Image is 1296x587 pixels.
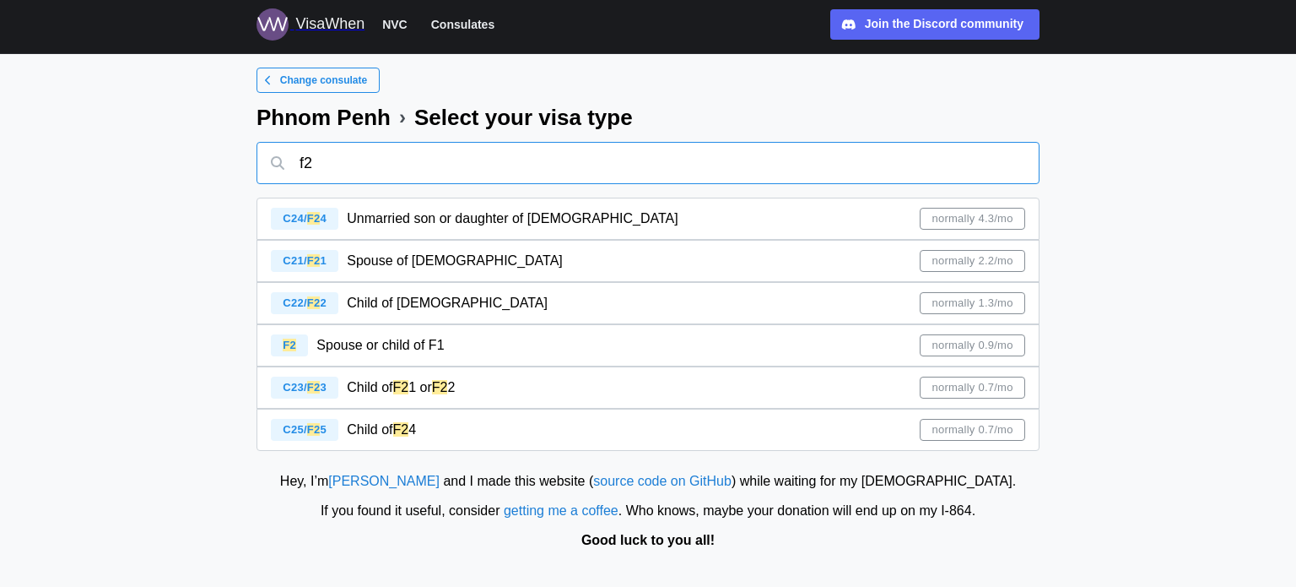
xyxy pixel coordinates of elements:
span: NVC [382,14,408,35]
span: normally 0.7/mo [931,378,1012,398]
mark: F2 [283,339,296,351]
a: F2 Spouse or child of F1normally 0.9/mo [256,324,1039,367]
span: 2 [447,380,455,394]
span: Unmarried son or daughter of [DEMOGRAPHIC_DATA] [347,211,678,226]
mark: F2 [432,380,448,394]
span: C22/ [283,296,306,309]
span: Child of [DEMOGRAPHIC_DATA] [347,296,548,310]
span: 3 [320,381,326,394]
span: 5 [320,423,326,436]
span: 1 or [408,380,432,394]
div: If you found it useful, consider . Who knows, maybe your donation will end up on my I‑864. [8,501,1288,522]
span: Spouse of [DEMOGRAPHIC_DATA] [347,253,562,268]
input: DL6 [256,142,1039,184]
span: normally 0.7/mo [931,420,1012,440]
span: 4 [408,422,416,437]
span: normally 0.9/mo [931,335,1012,356]
div: VisaWhen [295,13,364,36]
span: normally 2.2/mo [931,251,1012,271]
mark: F2 [307,381,321,394]
a: C25/F25 Child ofF24normally 0.7/mo [256,409,1039,451]
div: Select your visa type [414,106,633,128]
span: C23/ [283,381,306,394]
mark: F2 [307,212,321,225]
mark: F2 [307,296,321,309]
span: Child of [347,380,392,394]
button: NVC [375,14,415,35]
mark: F2 [307,254,321,267]
div: › [399,107,406,128]
span: C25/ [283,423,306,436]
a: [PERSON_NAME] [328,474,440,488]
a: C22/F22 Child of [DEMOGRAPHIC_DATA]normally 1.3/mo [256,282,1039,324]
span: 2 [320,296,326,309]
a: Logo for VisaWhen VisaWhen [256,8,364,41]
a: Change consulate [256,68,380,93]
span: 1 [320,254,326,267]
mark: F2 [393,422,409,437]
a: C24/F24 Unmarried son or daughter of [DEMOGRAPHIC_DATA]normally 4.3/mo [256,198,1039,240]
span: normally 4.3/mo [931,209,1012,229]
a: getting me a coffee [504,503,618,518]
div: Join the Discord community [865,15,1023,34]
span: 4 [320,212,326,225]
span: Spouse or child of F1 [316,338,444,352]
mark: F2 [393,380,409,394]
a: Join the Discord community [830,9,1039,40]
div: Phnom Penh [256,106,391,128]
img: Logo for VisaWhen [256,8,289,41]
span: normally 1.3/mo [931,293,1012,313]
a: C23/F23 Child ofF21 orF22normally 0.7/mo [256,367,1039,409]
span: Child of [347,422,392,437]
button: Consulates [424,14,502,35]
mark: F2 [307,423,321,436]
span: C24/ [283,212,306,225]
div: Hey, I’m and I made this website ( ) while waiting for my [DEMOGRAPHIC_DATA]. [8,471,1288,492]
a: C21/F21 Spouse of [DEMOGRAPHIC_DATA]normally 2.2/mo [256,240,1039,282]
span: C21/ [283,254,306,267]
a: source code on GitHub [593,474,732,488]
span: Change consulate [280,68,367,92]
span: Consulates [431,14,494,35]
div: Good luck to you all! [8,530,1288,552]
